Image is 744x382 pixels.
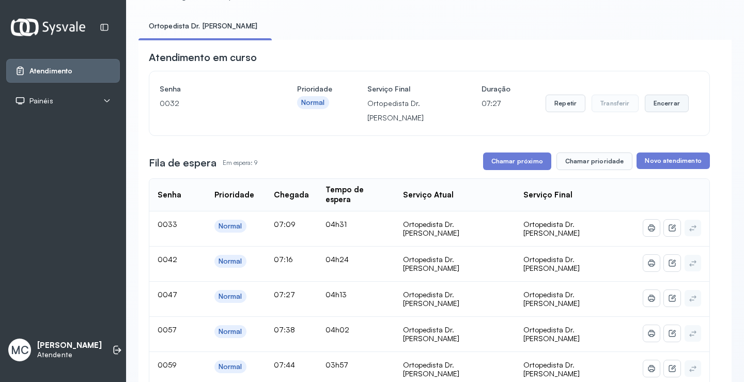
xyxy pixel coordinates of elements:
[160,96,262,111] p: 0032
[483,152,551,170] button: Chamar próximo
[274,290,295,299] span: 07:27
[15,66,111,76] a: Atendimento
[637,152,709,169] button: Novo atendimento
[158,290,177,299] span: 0047
[138,18,268,35] a: Ortopedista Dr. [PERSON_NAME]
[326,325,349,334] span: 04h02
[219,362,242,371] div: Normal
[219,257,242,266] div: Normal
[556,152,633,170] button: Chamar prioridade
[403,190,454,200] div: Serviço Atual
[29,67,72,75] span: Atendimento
[523,255,580,273] span: Ortopedista Dr. [PERSON_NAME]
[219,327,242,336] div: Normal
[37,350,102,359] p: Atendente
[158,325,177,334] span: 0057
[523,290,580,308] span: Ortopedista Dr. [PERSON_NAME]
[592,95,639,112] button: Transferir
[11,19,85,36] img: Logotipo do estabelecimento
[274,220,296,228] span: 07:09
[523,190,572,200] div: Serviço Final
[326,220,347,228] span: 04h31
[29,97,53,105] span: Painéis
[645,95,689,112] button: Encerrar
[523,360,580,378] span: Ortopedista Dr. [PERSON_NAME]
[160,82,262,96] h4: Senha
[37,341,102,350] p: [PERSON_NAME]
[367,82,446,96] h4: Serviço Final
[403,325,506,343] div: Ortopedista Dr. [PERSON_NAME]
[482,82,510,96] h4: Duração
[158,255,177,264] span: 0042
[482,96,510,111] p: 07:27
[523,220,580,238] span: Ortopedista Dr. [PERSON_NAME]
[274,360,295,369] span: 07:44
[158,220,177,228] span: 0033
[301,98,325,107] div: Normal
[326,185,386,205] div: Tempo de espera
[158,360,177,369] span: 0059
[403,290,506,308] div: Ortopedista Dr. [PERSON_NAME]
[403,360,506,378] div: Ortopedista Dr. [PERSON_NAME]
[149,156,216,170] h3: Fila de espera
[149,50,257,65] h3: Atendimento em curso
[546,95,585,112] button: Repetir
[274,190,309,200] div: Chegada
[326,255,349,264] span: 04h24
[219,222,242,231] div: Normal
[223,156,257,170] p: Em espera: 9
[367,96,446,125] p: Ortopedista Dr. [PERSON_NAME]
[403,255,506,273] div: Ortopedista Dr. [PERSON_NAME]
[403,220,506,238] div: Ortopedista Dr. [PERSON_NAME]
[158,190,181,200] div: Senha
[274,325,295,334] span: 07:38
[219,292,242,301] div: Normal
[326,290,347,299] span: 04h13
[326,360,348,369] span: 03h57
[297,82,332,96] h4: Prioridade
[523,325,580,343] span: Ortopedista Dr. [PERSON_NAME]
[214,190,254,200] div: Prioridade
[274,255,293,264] span: 07:16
